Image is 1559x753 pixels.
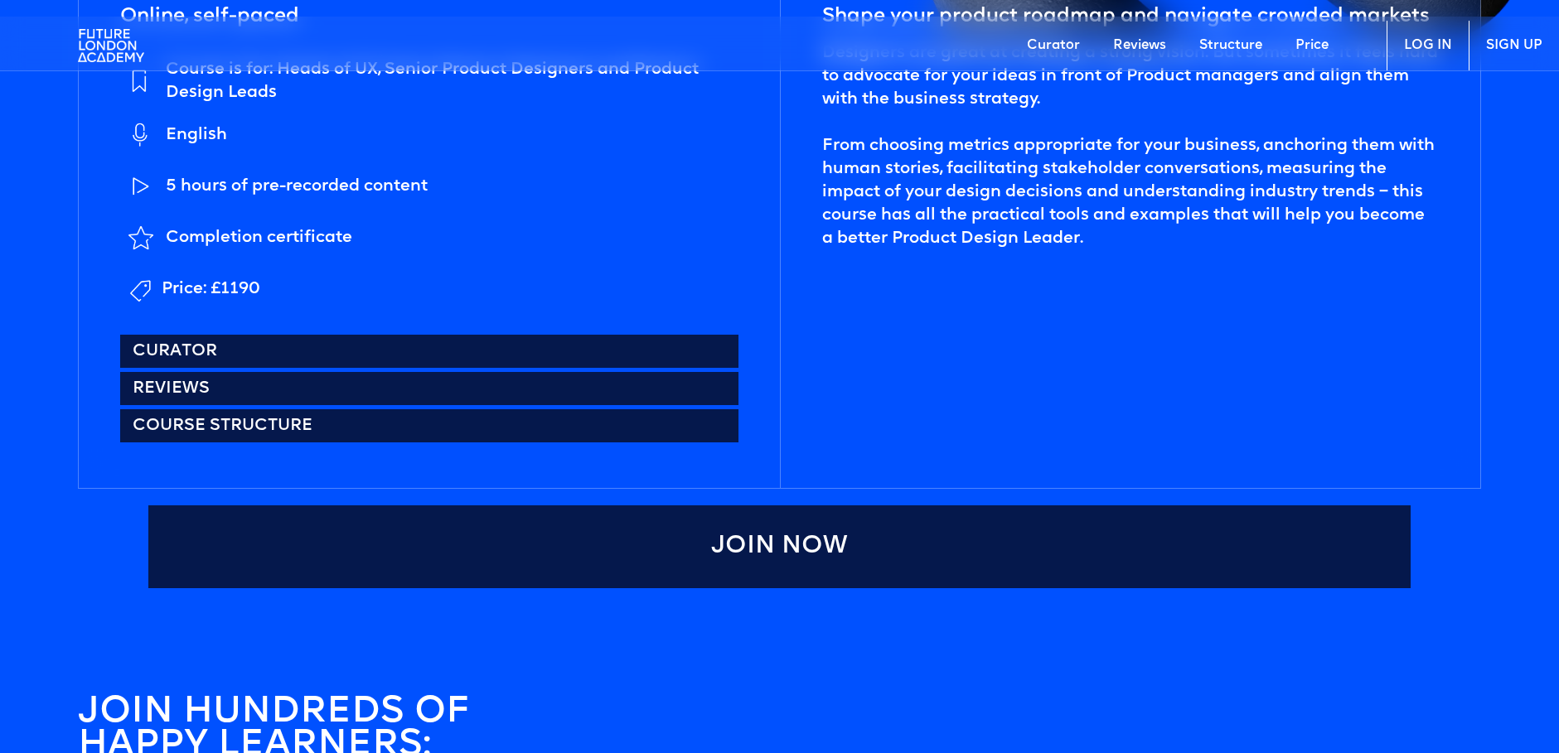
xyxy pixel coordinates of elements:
[166,58,738,104] div: Course is for: Heads of UX, Senior Product Designers and Product Design Leads
[1469,21,1559,70] a: SIGN UP
[822,41,1439,250] div: Designers are great at creating a strong vision. But sometimes it feels hard to advocate for your...
[166,175,428,198] div: 5 hours of pre-recorded content
[166,226,352,249] div: Completion certificate
[1097,21,1183,70] a: Reviews
[1279,21,1345,70] a: Price
[162,278,260,301] div: Price: £1190
[148,505,1411,588] a: Join Now
[1010,21,1097,70] a: Curator
[1183,21,1279,70] a: Structure
[1387,21,1469,70] a: LOG IN
[166,123,227,147] div: English
[120,372,738,405] a: Reviews
[120,409,738,442] a: Course structure
[120,335,738,368] a: Curator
